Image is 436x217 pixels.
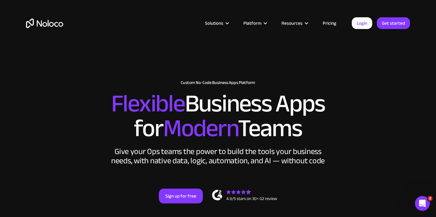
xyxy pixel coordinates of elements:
a: Sign up for free [159,189,203,203]
iframe: Intercom live chat [415,196,430,211]
a: Pricing [315,19,344,27]
span: 2 [428,196,433,201]
h2: Business Apps for Teams [26,91,410,141]
div: Platform [243,19,261,27]
a: Login [352,17,372,29]
span: Modern [163,105,238,151]
span: Flexible [111,81,185,127]
div: Resources [274,19,315,27]
div: Solutions [205,19,223,27]
h1: Custom No-Code Business Apps Platform [26,80,410,85]
div: Platform [236,19,274,27]
a: home [26,19,63,28]
div: Solutions [197,19,236,27]
div: Resources [281,19,303,27]
a: Get started [377,17,410,29]
div: Give your Ops teams the power to build the tools your business needs, with native data, logic, au... [110,147,326,165]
